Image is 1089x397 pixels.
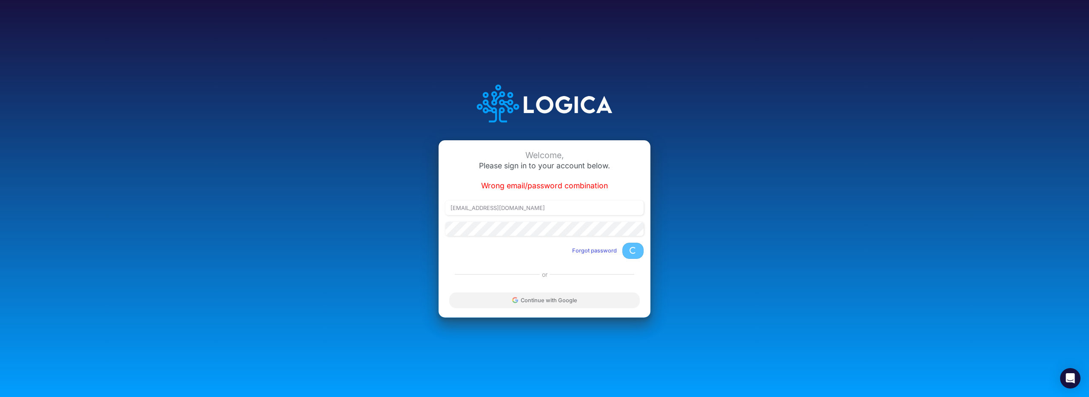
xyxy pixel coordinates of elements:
div: Welcome, [445,150,644,160]
input: Email [445,201,644,215]
span: Please sign in to your account below. [479,161,610,170]
span: Wrong email/password combination [481,181,608,190]
div: Open Intercom Messenger [1060,368,1080,388]
button: Forgot password [567,244,622,258]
